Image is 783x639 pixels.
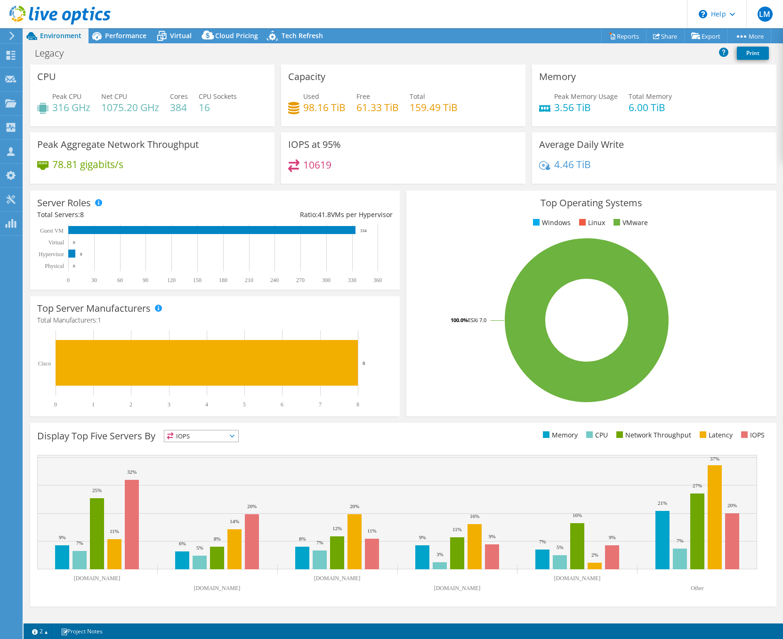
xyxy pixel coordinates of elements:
[609,534,616,540] text: 9%
[45,263,64,269] text: Physical
[697,430,733,440] li: Latency
[611,218,648,228] li: VMware
[699,10,707,18] svg: \n
[584,430,608,440] li: CPU
[316,540,323,545] text: 7%
[170,102,188,113] h4: 384
[91,277,97,283] text: 30
[194,585,241,591] text: [DOMAIN_NAME]
[299,536,306,542] text: 8%
[468,316,486,324] tspan: ESXi 7.0
[40,227,64,234] text: Guest VM
[413,198,769,208] h3: Top Operating Systems
[117,277,123,283] text: 60
[577,218,605,228] li: Linux
[539,72,576,82] h3: Memory
[214,536,221,542] text: 8%
[360,228,367,233] text: 334
[54,625,109,637] a: Project Notes
[80,210,84,219] span: 8
[164,430,238,442] span: IOPS
[215,210,393,220] div: Ratio: VMs per Hypervisor
[691,585,703,591] text: Other
[470,513,479,519] text: 16%
[541,430,578,440] li: Memory
[314,575,361,582] text: [DOMAIN_NAME]
[196,545,203,550] text: 5%
[737,47,769,60] a: Print
[557,544,564,550] text: 5%
[318,210,331,219] span: 41.8
[54,401,57,408] text: 0
[348,277,356,283] text: 330
[629,92,672,101] span: Total Memory
[219,277,227,283] text: 180
[40,31,81,40] span: Environment
[31,48,78,58] h1: Legacy
[658,500,667,506] text: 21%
[363,360,365,366] text: 8
[38,360,51,367] text: Cisco
[48,239,65,246] text: Virtual
[110,528,119,534] text: 11%
[97,315,101,324] span: 1
[199,102,237,113] h4: 16
[646,29,685,43] a: Share
[629,102,672,113] h4: 6.00 TiB
[591,552,598,558] text: 2%
[37,303,151,314] h3: Top Server Manufacturers
[451,316,468,324] tspan: 100.0%
[52,159,123,170] h4: 78.81 gigabits/s
[282,31,323,40] span: Tech Refresh
[127,469,137,475] text: 32%
[367,528,377,534] text: 11%
[101,102,159,113] h4: 1075.20 GHz
[436,551,444,557] text: 3%
[434,585,481,591] text: [DOMAIN_NAME]
[73,264,75,268] text: 0
[170,92,188,101] span: Cores
[356,102,399,113] h4: 61.33 TiB
[288,139,341,150] h3: IOPS at 95%
[614,430,691,440] li: Network Throughput
[410,102,458,113] h4: 159.49 TiB
[245,277,253,283] text: 210
[105,31,146,40] span: Performance
[37,198,91,208] h3: Server Roles
[37,72,56,82] h3: CPU
[76,540,83,546] text: 7%
[554,92,618,101] span: Peak Memory Usage
[67,277,70,283] text: 0
[25,625,55,637] a: 2
[39,251,64,258] text: Hypervisor
[37,210,215,220] div: Total Servers:
[37,315,393,325] h4: Total Manufacturers:
[193,277,202,283] text: 150
[303,160,331,170] h4: 10619
[539,139,624,150] h3: Average Daily Write
[531,218,571,228] li: Windows
[59,534,66,540] text: 9%
[489,534,496,539] text: 9%
[247,503,257,509] text: 20%
[693,483,702,488] text: 27%
[539,539,546,544] text: 7%
[143,277,148,283] text: 90
[288,72,325,82] h3: Capacity
[554,102,618,113] h4: 3.56 TiB
[80,252,82,257] text: 8
[758,7,773,22] span: LM
[350,503,359,509] text: 20%
[601,29,646,43] a: Reports
[573,512,582,518] text: 16%
[410,92,425,101] span: Total
[554,159,591,170] h4: 4.46 TiB
[168,401,170,408] text: 3
[554,575,601,582] text: [DOMAIN_NAME]
[52,102,90,113] h4: 316 GHz
[167,277,176,283] text: 120
[92,487,102,493] text: 25%
[101,92,127,101] span: Net CPU
[727,29,771,43] a: More
[52,92,81,101] span: Peak CPU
